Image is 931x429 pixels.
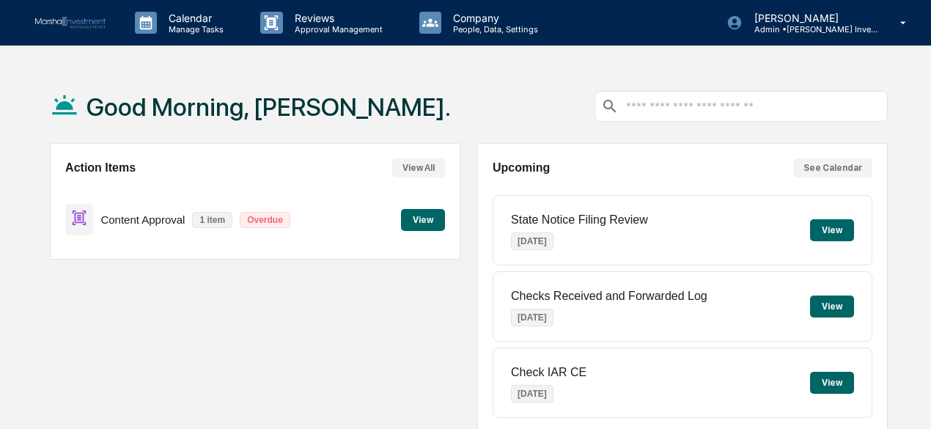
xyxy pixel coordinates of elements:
h2: Action Items [65,161,136,175]
p: Checks Received and Forwarded Log [511,290,707,303]
img: logo [35,17,106,29]
h2: Upcoming [493,161,550,175]
p: State Notice Filing Review [511,213,648,227]
p: [DATE] [511,385,553,403]
h1: Good Morning, [PERSON_NAME]. [87,92,451,122]
button: View [810,372,854,394]
p: Calendar [157,12,231,24]
p: Admin • [PERSON_NAME] Investment Management [743,24,879,34]
button: View [810,296,854,318]
p: Approval Management [283,24,390,34]
button: See Calendar [793,158,872,177]
p: Overdue [240,212,290,228]
p: Reviews [283,12,390,24]
p: Manage Tasks [157,24,231,34]
p: Content Approval [100,213,185,226]
p: [DATE] [511,232,553,250]
p: People, Data, Settings [441,24,545,34]
p: [PERSON_NAME] [743,12,879,24]
p: Company [441,12,545,24]
button: View [401,209,445,231]
button: View All [392,158,445,177]
p: 1 item [192,212,232,228]
p: Check IAR CE [511,366,586,379]
iframe: Open customer support [884,381,924,420]
a: View [401,212,445,226]
button: View [810,219,854,241]
p: [DATE] [511,309,553,326]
